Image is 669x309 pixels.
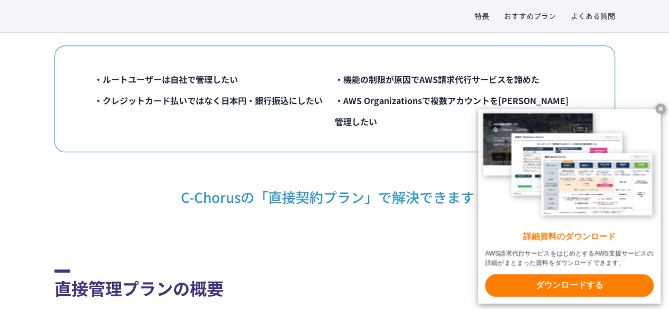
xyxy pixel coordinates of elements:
li: ・AWS Organizationsで 複数アカウントを[PERSON_NAME]管理したい [335,90,575,132]
h2: 直接管理プランの概要 [54,269,615,301]
li: ・機能の制限が原因で AWS請求代行サービスを諦めた [335,69,575,90]
x-t: AWS請求代行サービスをはじめとするAWS支援サービスの詳細がまとまった資料をダウンロードできます。 [485,249,654,267]
a: よくある質問 [571,11,615,22]
p: C-Chorusの「直接契約プラン」で解決できます！ [54,168,615,206]
a: おすすめプラン [504,11,556,22]
a: 特長 [474,11,489,22]
x-t: ダウンロードする [485,274,654,297]
li: ・クレジットカード払いではなく 日本円・銀行振込にしたい [94,90,335,132]
x-t: 詳細資料のダウンロード [485,231,654,243]
li: ・ルートユーザーは自社で管理したい [94,69,335,90]
a: 詳細資料のダウンロード AWS請求代行サービスをはじめとするAWS支援サービスの詳細がまとまった資料をダウンロードできます。 ダウンロードする [478,109,661,304]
